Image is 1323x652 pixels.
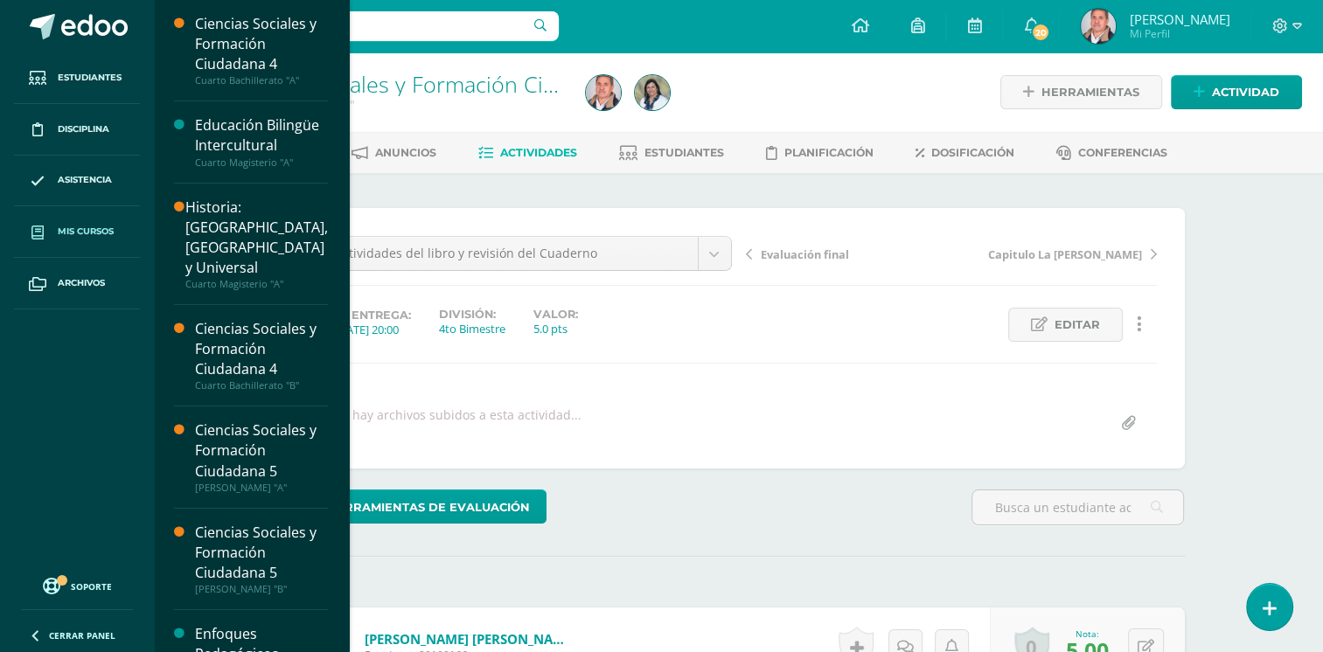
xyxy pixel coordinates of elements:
[14,52,140,104] a: Estudiantes
[439,321,505,336] div: 4to Bimestre
[1041,76,1139,108] span: Herramientas
[195,115,328,168] a: Educación Bilingüe InterculturalCuarto Magisterio "A"
[1066,628,1109,640] div: Nota:
[439,308,505,321] label: División:
[14,104,140,156] a: Disciplina
[1212,76,1279,108] span: Actividad
[322,237,731,270] a: Actividades del libro y revisión del Cuaderno
[165,11,559,41] input: Busca un usuario...
[58,122,109,136] span: Disciplina
[195,523,328,583] div: Ciencias Sociales y Formación Ciudadana 5
[1055,309,1100,341] span: Editar
[58,71,122,85] span: Estudiantes
[931,146,1014,159] span: Dosificación
[972,490,1183,524] input: Busca un estudiante aquí...
[533,308,578,321] label: Valor:
[195,379,328,392] div: Cuarto Bachillerato "B"
[195,74,328,87] div: Cuarto Bachillerato "A"
[195,583,328,595] div: [PERSON_NAME] "B"
[352,139,436,167] a: Anuncios
[58,225,114,239] span: Mis cursos
[586,75,621,110] img: c96a423fd71b76c16867657e46671b28.png
[293,489,547,524] a: Herramientas de evaluación
[21,573,133,597] a: Soporte
[365,630,574,648] a: [PERSON_NAME] [PERSON_NAME]
[1171,75,1302,109] a: Actividad
[1031,23,1050,42] span: 20
[14,206,140,258] a: Mis cursos
[195,14,328,87] a: Ciencias Sociales y Formación Ciudadana 4Cuarto Bachillerato "A"
[195,319,328,379] div: Ciencias Sociales y Formación Ciudadana 4
[220,72,565,96] h1: Ciencias Sociales y Formación Ciudadana 4
[478,139,577,167] a: Actividades
[533,321,578,336] div: 5.0 pts
[185,198,328,278] div: Historia: [GEOGRAPHIC_DATA], [GEOGRAPHIC_DATA] y Universal
[195,319,328,392] a: Ciencias Sociales y Formación Ciudadana 4Cuarto Bachillerato "B"
[14,156,140,207] a: Asistencia
[784,146,874,159] span: Planificación
[619,139,724,167] a: Estudiantes
[327,491,530,524] span: Herramientas de evaluación
[988,246,1142,262] span: Capitulo La [PERSON_NAME]
[644,146,724,159] span: Estudiantes
[1000,75,1162,109] a: Herramientas
[220,96,565,113] div: Cuarto Bachillerato 'A'
[1081,9,1116,44] img: c96a423fd71b76c16867657e46671b28.png
[220,69,648,99] a: Ciencias Sociales y Formación Ciudadana 4
[335,322,411,337] div: [DATE] 20:00
[195,156,328,169] div: Cuarto Magisterio "A"
[185,198,328,290] a: Historia: [GEOGRAPHIC_DATA], [GEOGRAPHIC_DATA] y UniversalCuarto Magisterio "A"
[1056,139,1167,167] a: Conferencias
[195,420,328,493] a: Ciencias Sociales y Formación Ciudadana 5[PERSON_NAME] "A"
[195,482,328,494] div: [PERSON_NAME] "A"
[195,523,328,595] a: Ciencias Sociales y Formación Ciudadana 5[PERSON_NAME] "B"
[1078,146,1167,159] span: Conferencias
[332,406,581,440] div: No hay archivos subidos a esta actividad...
[185,278,328,290] div: Cuarto Magisterio "A"
[352,309,411,322] span: Entrega:
[195,115,328,156] div: Educación Bilingüe Intercultural
[49,629,115,642] span: Cerrar panel
[195,14,328,74] div: Ciencias Sociales y Formación Ciudadana 4
[766,139,874,167] a: Planificación
[916,139,1014,167] a: Dosificación
[951,245,1157,262] a: Capitulo La [PERSON_NAME]
[58,276,105,290] span: Archivos
[14,258,140,309] a: Archivos
[58,173,112,187] span: Asistencia
[635,75,670,110] img: ddd9173603c829309f2e28ae9f8beb11.png
[1129,26,1229,41] span: Mi Perfil
[195,420,328,481] div: Ciencias Sociales y Formación Ciudadana 5
[746,245,951,262] a: Evaluación final
[335,237,685,270] span: Actividades del libro y revisión del Cuaderno
[500,146,577,159] span: Actividades
[1129,10,1229,28] span: [PERSON_NAME]
[375,146,436,159] span: Anuncios
[71,580,112,593] span: Soporte
[761,246,849,262] span: Evaluación final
